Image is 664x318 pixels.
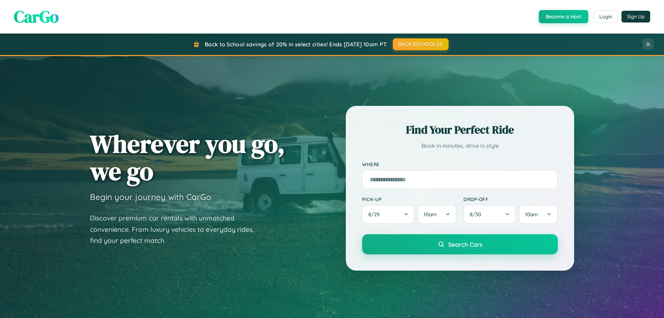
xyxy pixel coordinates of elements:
h1: Wherever you go, we go [90,130,285,185]
label: Where [362,161,558,167]
button: 8/29 [362,205,415,224]
p: Discover premium car rentals with unmatched convenience. From luxury vehicles to everyday rides, ... [90,212,263,246]
button: Become a Host [539,10,588,23]
button: Login [593,10,618,23]
span: Back to School savings of 20% in select cities! Ends [DATE] 10am PT. [205,41,387,48]
h3: Begin your journey with CarGo [90,192,211,202]
span: 8 / 30 [470,211,485,218]
span: 10am [525,211,538,218]
label: Drop-off [463,196,558,202]
button: 8/30 [463,205,516,224]
span: 10am [424,211,437,218]
span: CarGo [14,5,59,28]
span: 8 / 29 [368,211,383,218]
button: BACK2SCHOOL20 [393,38,449,50]
button: Sign Up [621,11,650,22]
button: 10am [417,205,456,224]
span: Search Cars [448,240,482,248]
button: Search Cars [362,234,558,254]
label: Pick-up [362,196,456,202]
button: 10am [519,205,558,224]
h2: Find Your Perfect Ride [362,122,558,137]
p: Book in minutes, drive in style [362,141,558,151]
